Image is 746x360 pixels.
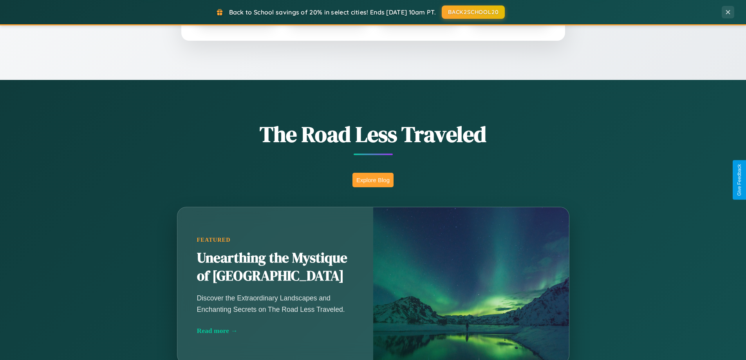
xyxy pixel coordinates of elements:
[197,237,354,243] div: Featured
[352,173,394,187] button: Explore Blog
[138,119,608,149] h1: The Road Less Traveled
[229,8,436,16] span: Back to School savings of 20% in select cities! Ends [DATE] 10am PT.
[197,249,354,285] h2: Unearthing the Mystique of [GEOGRAPHIC_DATA]
[737,164,742,196] div: Give Feedback
[442,5,505,19] button: BACK2SCHOOL20
[197,327,354,335] div: Read more →
[197,293,354,315] p: Discover the Extraordinary Landscapes and Enchanting Secrets on The Road Less Traveled.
